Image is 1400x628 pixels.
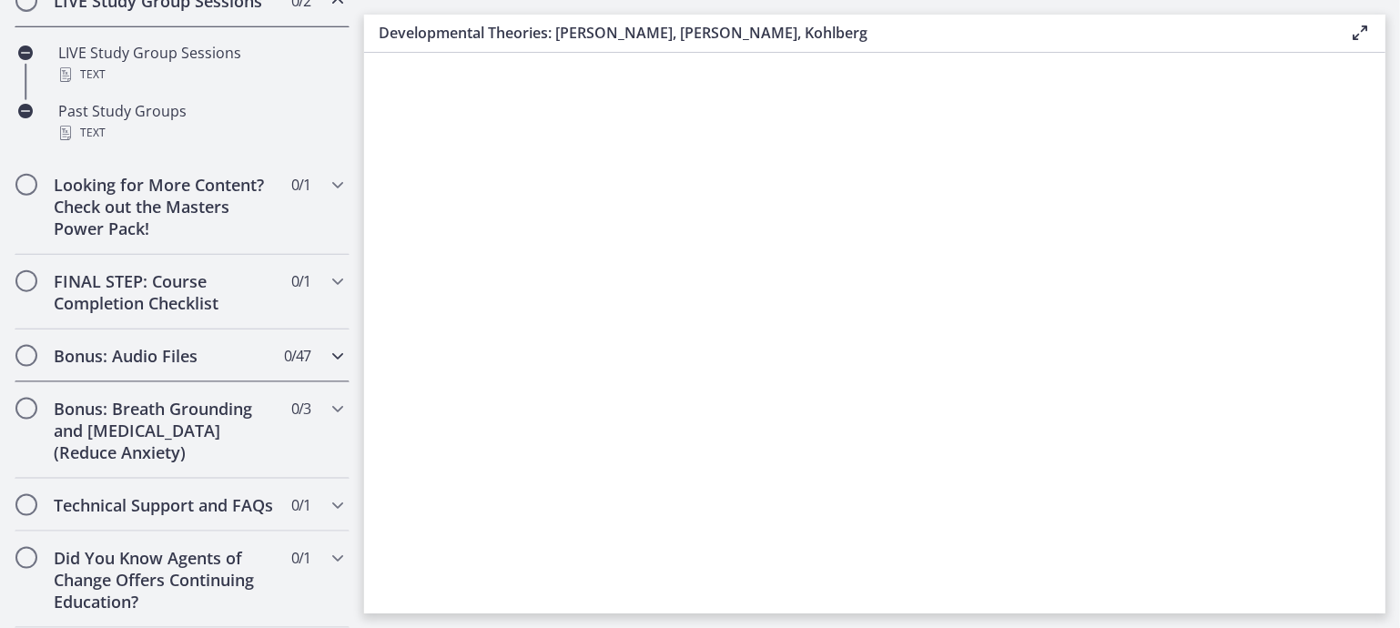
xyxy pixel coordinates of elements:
[291,270,310,292] span: 0 / 1
[58,64,342,86] div: Text
[291,398,310,420] span: 0 / 3
[54,270,276,314] h2: FINAL STEP: Course Completion Checklist
[284,345,310,367] span: 0 / 47
[291,547,310,569] span: 0 / 1
[54,494,276,516] h2: Technical Support and FAQs
[58,42,342,86] div: LIVE Study Group Sessions
[54,398,276,463] h2: Bonus: Breath Grounding and [MEDICAL_DATA] (Reduce Anxiety)
[54,547,276,613] h2: Did You Know Agents of Change Offers Continuing Education?
[291,494,310,516] span: 0 / 1
[291,174,310,196] span: 0 / 1
[379,22,1320,44] h3: Developmental Theories: [PERSON_NAME], [PERSON_NAME], Kohlberg
[54,345,276,367] h2: Bonus: Audio Files
[58,100,342,144] div: Past Study Groups
[54,174,276,239] h2: Looking for More Content? Check out the Masters Power Pack!
[58,122,342,144] div: Text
